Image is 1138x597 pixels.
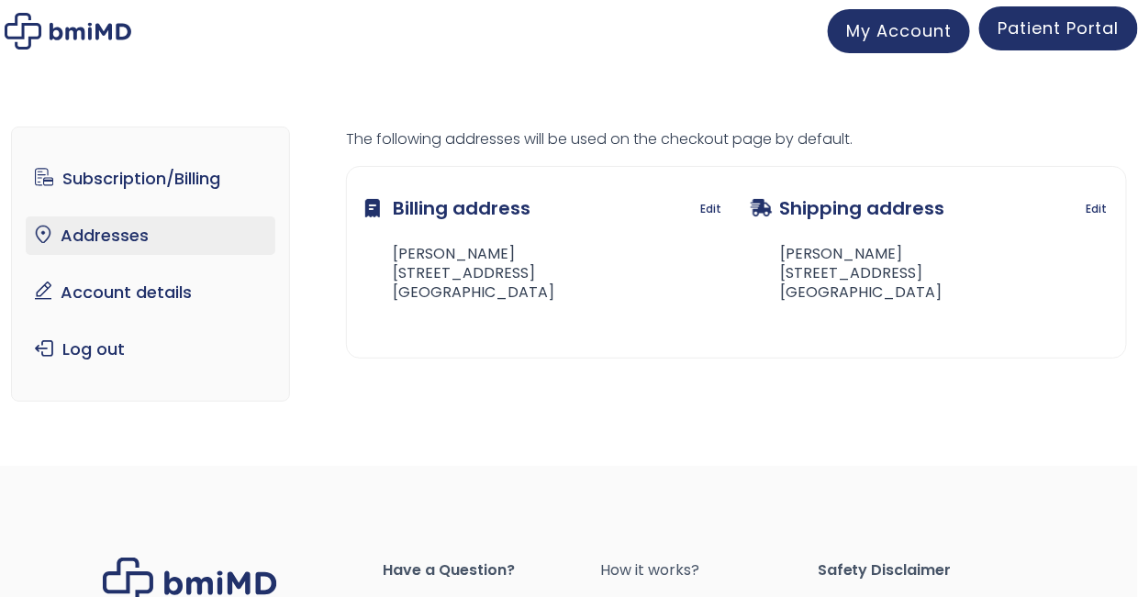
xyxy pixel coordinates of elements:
span: Patient Portal [998,17,1120,39]
img: My account [5,13,131,50]
span: My Account [846,19,952,42]
a: Log out [26,330,275,369]
address: [PERSON_NAME] [STREET_ADDRESS] [GEOGRAPHIC_DATA] [365,245,554,302]
a: How it works? [600,558,818,583]
a: My Account [828,9,970,53]
a: Edit [700,196,721,222]
a: Account details [26,273,275,312]
span: Have a Question? [383,558,600,583]
h3: Shipping address [751,185,944,231]
a: Addresses [26,216,275,255]
nav: Account pages [11,127,290,402]
a: Patient Portal [979,6,1138,50]
span: Safety Disclaimer [818,558,1035,583]
a: Subscription/Billing [26,160,275,198]
address: [PERSON_NAME] [STREET_ADDRESS] [GEOGRAPHIC_DATA] [751,245,942,302]
h3: Billing address [365,185,530,231]
p: The following addresses will be used on the checkout page by default. [346,127,1127,152]
a: Edit [1087,196,1108,222]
